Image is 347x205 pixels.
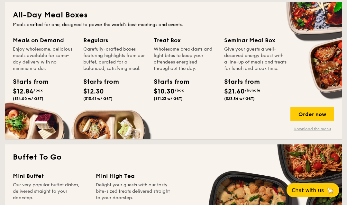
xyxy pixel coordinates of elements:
span: ($13.41 w/ GST) [83,96,113,101]
div: Regulars [83,36,146,45]
div: Starts from [224,77,253,87]
div: Delight your guests with our tasty bite-sized treats delivered straight to your doorstep. [96,182,171,201]
div: Seminar Meal Box [224,36,287,45]
div: Carefully-crafted boxes featuring highlights from our buffet, curated for a balanced, satisfying ... [83,46,146,72]
div: Starts from [154,77,183,87]
div: Order now [290,107,334,121]
span: /box [33,88,43,93]
span: /bundle [245,88,260,93]
span: 🦙 [326,187,334,194]
span: $10.30 [154,88,175,95]
div: Starts from [83,77,112,87]
div: Mini Buffet [13,171,88,181]
span: ($11.23 w/ GST) [154,96,183,101]
div: Wholesome breakfasts and light bites to keep your attendees energised throughout the day. [154,46,216,72]
div: Starts from [13,77,42,87]
span: /box [175,88,184,93]
button: Chat with us🦙 [287,183,339,197]
span: ($14.00 w/ GST) [13,96,43,101]
span: ($23.54 w/ GST) [224,96,255,101]
a: Download the menu [290,126,334,132]
h2: All-Day Meal Boxes [13,10,334,20]
span: $12.84 [13,88,33,95]
div: Meals on Demand [13,36,76,45]
span: Chat with us [292,187,324,193]
div: Meals crafted for one, designed to power the world's best meetings and events. [13,22,334,28]
span: $12.30 [83,88,104,95]
h2: Buffet To Go [13,152,334,162]
div: Treat Box [154,36,216,45]
div: Our very popular buffet dishes, delivered straight to your doorstep. [13,182,88,201]
div: Give your guests a well-deserved energy boost with a line-up of meals and treats for lunch and br... [224,46,287,72]
div: Mini High Tea [96,171,171,181]
span: $21.60 [224,88,245,95]
div: Enjoy wholesome, delicious meals available for same-day delivery with no minimum order. [13,46,76,72]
